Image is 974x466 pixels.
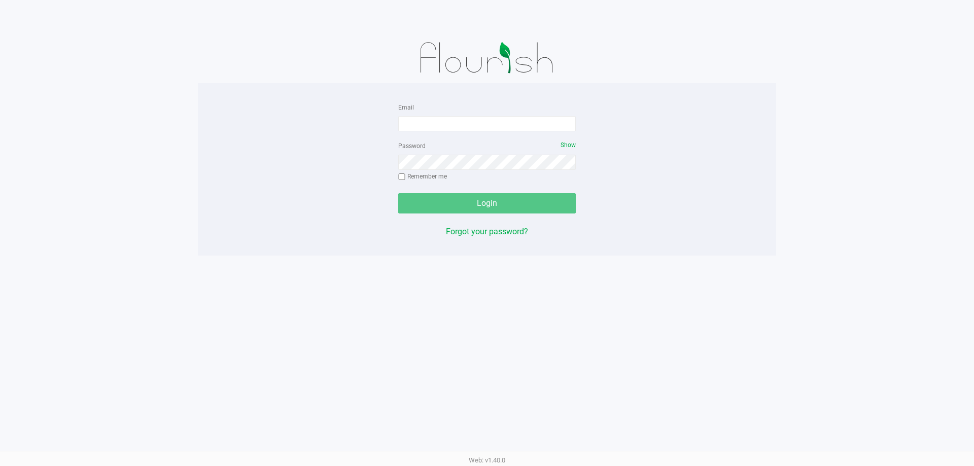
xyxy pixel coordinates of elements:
label: Email [398,103,414,112]
input: Remember me [398,173,405,181]
button: Forgot your password? [446,226,528,238]
span: Web: v1.40.0 [469,456,505,464]
label: Remember me [398,172,447,181]
label: Password [398,141,426,151]
span: Show [561,141,576,149]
